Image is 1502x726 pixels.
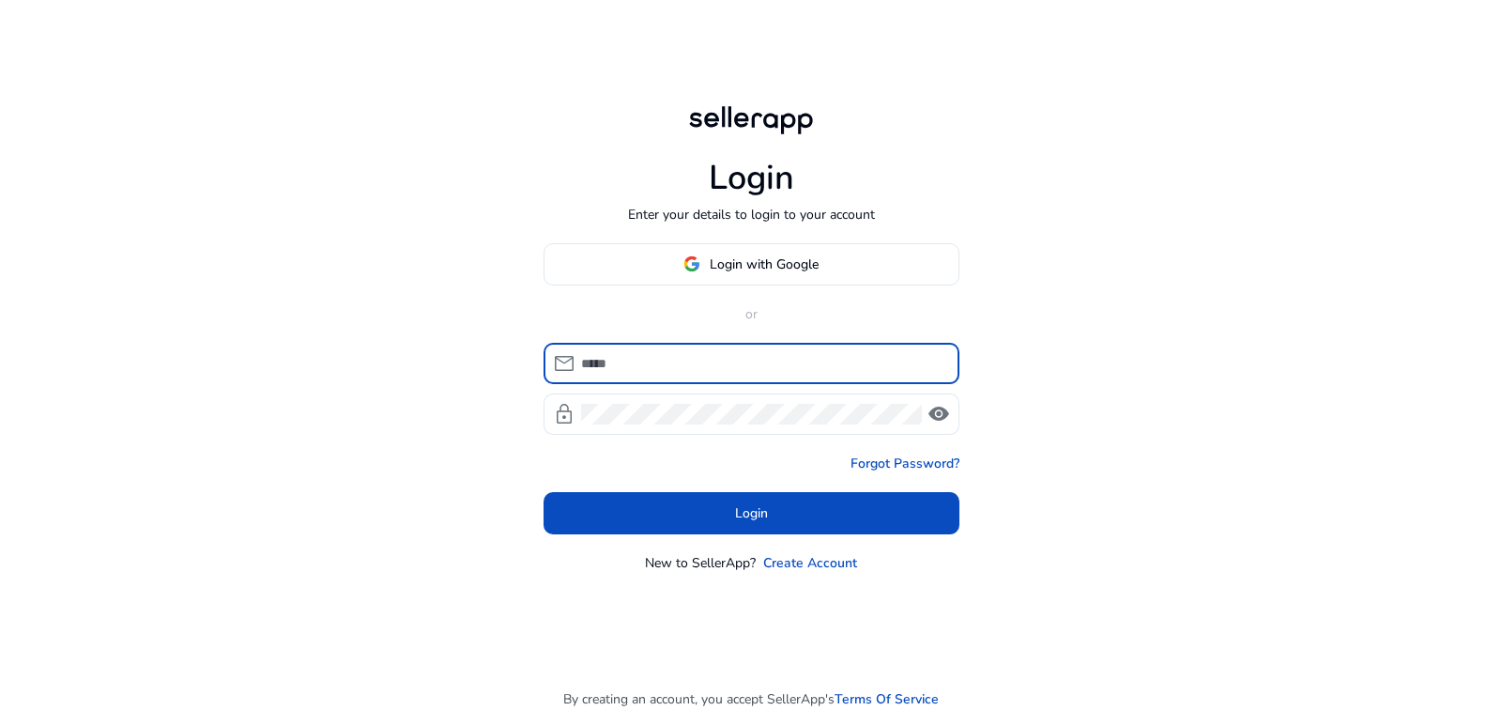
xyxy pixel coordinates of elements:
span: Login [735,503,768,523]
p: New to SellerApp? [645,553,756,573]
a: Forgot Password? [851,454,959,473]
p: Enter your details to login to your account [628,205,875,224]
img: google-logo.svg [683,255,700,272]
button: Login with Google [544,243,959,286]
button: Login [544,492,959,534]
p: or [544,304,959,324]
span: lock [553,403,575,425]
a: Create Account [763,553,857,573]
a: Terms Of Service [835,689,939,709]
span: mail [553,352,575,375]
span: Login with Google [710,255,819,274]
span: visibility [927,403,950,425]
h1: Login [709,158,794,198]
